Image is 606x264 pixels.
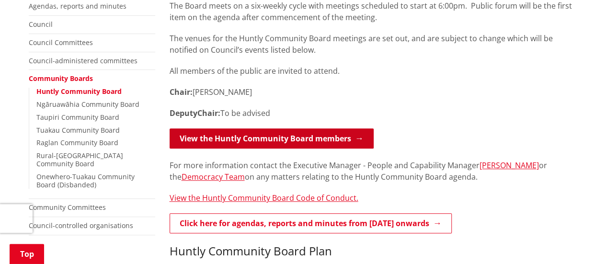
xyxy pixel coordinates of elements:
a: View the Huntly Community Board Code of Conduct. [170,193,358,203]
p: For more information contact the Executive Manager - People and Capability Manager or the on any ... [170,160,578,183]
a: [PERSON_NAME] [480,160,539,171]
a: View the Huntly Community Board members [170,128,374,149]
a: Council [29,20,53,29]
h3: Huntly Community Board Plan [170,244,578,258]
p: The venues for the Huntly Community Board meetings are set out, and are subject to change which w... [170,33,578,56]
strong: Deputy [170,108,197,118]
a: Top [10,244,44,264]
a: Democracy Team [182,172,245,182]
strong: Chair: [197,108,220,118]
a: Council-controlled organisations [29,221,133,230]
strong: Chair: [170,87,193,97]
a: Ngāruawāhia Community Board [36,100,139,109]
a: Huntly Community Board [36,87,122,96]
a: Raglan Community Board [36,138,118,147]
p: All members of the public are invited to attend. [170,65,578,77]
a: Community Boards [29,74,93,83]
a: Onewhero-Tuakau Community Board (Disbanded) [36,172,135,189]
a: Community Committees [29,203,106,212]
a: Council Committees [29,38,93,47]
a: Agendas, reports and minutes [29,1,126,11]
a: Council-administered committees [29,56,137,65]
a: Taupiri Community Board [36,113,119,122]
a: Rural-[GEOGRAPHIC_DATA] Community Board [36,151,123,168]
a: Click here for agendas, reports and minutes from [DATE] onwards [170,213,452,233]
a: Tuakau Community Board [36,126,120,135]
p: To be advised [170,107,578,119]
iframe: Messenger Launcher [562,224,596,258]
p: [PERSON_NAME] [170,86,578,98]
